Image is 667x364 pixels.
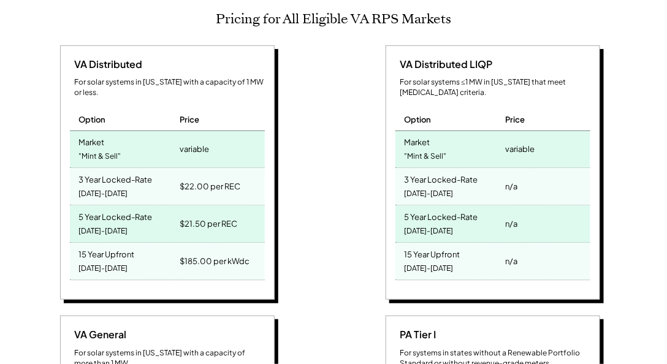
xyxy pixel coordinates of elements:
div: Option [405,115,432,126]
div: VA Distributed [70,58,143,72]
div: Option [79,115,106,126]
div: [DATE]-[DATE] [79,186,128,203]
h2: Pricing for All Eligible VA RPS Markets [216,11,451,27]
div: Price [505,115,525,126]
div: PA Tier I [395,328,436,342]
div: [DATE]-[DATE] [79,261,128,278]
div: 5 Year Locked-Rate [405,209,478,223]
div: [DATE]-[DATE] [405,224,454,240]
div: $21.50 per REC [180,216,237,233]
div: variable [505,141,535,158]
div: [DATE]-[DATE] [405,261,454,278]
div: For solar systems ≤1 MW in [US_STATE] that meet [MEDICAL_DATA] criteria. [400,78,590,99]
div: "Mint & Sell" [79,149,121,165]
div: [DATE]-[DATE] [79,224,128,240]
div: Market [79,134,105,148]
div: $22.00 per REC [180,178,240,195]
div: 15 Year Upfront [79,246,135,260]
div: VA Distributed LIQP [395,58,493,72]
div: For solar systems in [US_STATE] with a capacity of 1 MW or less. [75,78,265,99]
div: $185.00 per kWdc [180,253,250,270]
div: Market [405,134,430,148]
div: n/a [505,178,517,195]
div: n/a [505,253,517,270]
div: variable [180,141,209,158]
div: n/a [505,216,517,233]
div: VA General [70,328,127,342]
div: [DATE]-[DATE] [405,186,454,203]
div: Price [180,115,199,126]
div: 15 Year Upfront [405,246,460,260]
div: 5 Year Locked-Rate [79,209,153,223]
div: 3 Year Locked-Rate [405,172,478,186]
div: "Mint & Sell" [405,149,447,165]
div: 3 Year Locked-Rate [79,172,153,186]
